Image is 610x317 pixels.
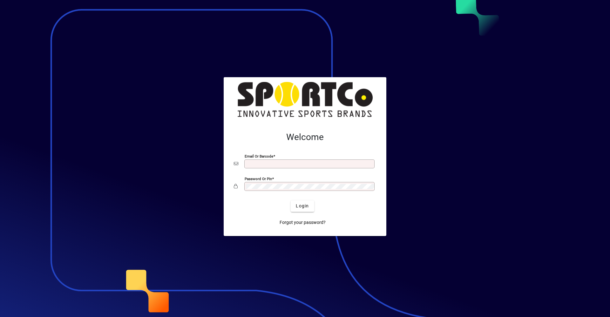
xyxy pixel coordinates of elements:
[280,219,326,226] span: Forgot your password?
[234,132,376,143] h2: Welcome
[291,200,314,212] button: Login
[245,176,272,181] mat-label: Password or Pin
[296,203,309,209] span: Login
[277,217,328,228] a: Forgot your password?
[245,154,273,158] mat-label: Email or Barcode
